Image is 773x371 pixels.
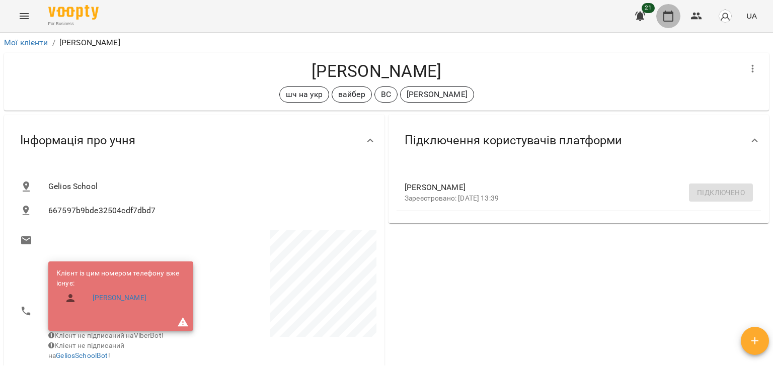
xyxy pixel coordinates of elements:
[20,133,135,148] span: Інформація про учня
[56,268,185,312] ul: Клієнт із цим номером телефону вже існує:
[642,3,655,13] span: 21
[4,37,769,49] nav: breadcrumb
[48,180,368,193] span: Gelios School
[407,88,468,101] p: [PERSON_NAME]
[374,86,398,103] div: ВС
[48,5,99,20] img: Voopty Logo
[286,88,323,101] p: шч на укр
[400,86,474,103] div: [PERSON_NAME]
[4,115,384,166] div: Інформація про учня
[48,331,164,339] span: Клієнт не підписаний на ViberBot!
[48,341,124,359] span: Клієнт не підписаний на !
[48,21,99,27] span: For Business
[59,37,120,49] p: [PERSON_NAME]
[93,293,146,303] a: [PERSON_NAME]
[12,4,36,28] button: Menu
[12,61,741,81] h4: [PERSON_NAME]
[279,86,329,103] div: шч на укр
[48,205,368,217] span: 667597b9bde32504cdf7dbd7
[4,38,48,47] a: Мої клієнти
[56,351,108,359] a: GeliosSchoolBot
[332,86,372,103] div: вайбер
[405,133,622,148] span: Підключення користувачів платформи
[52,37,55,49] li: /
[338,88,365,101] p: вайбер
[746,11,757,21] span: UA
[389,115,769,166] div: Підключення користувачів платформи
[405,194,737,204] p: Зареєстровано: [DATE] 13:39
[381,88,391,101] p: ВС
[718,9,732,23] img: avatar_s.png
[405,181,737,194] span: [PERSON_NAME]
[742,7,761,25] button: UA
